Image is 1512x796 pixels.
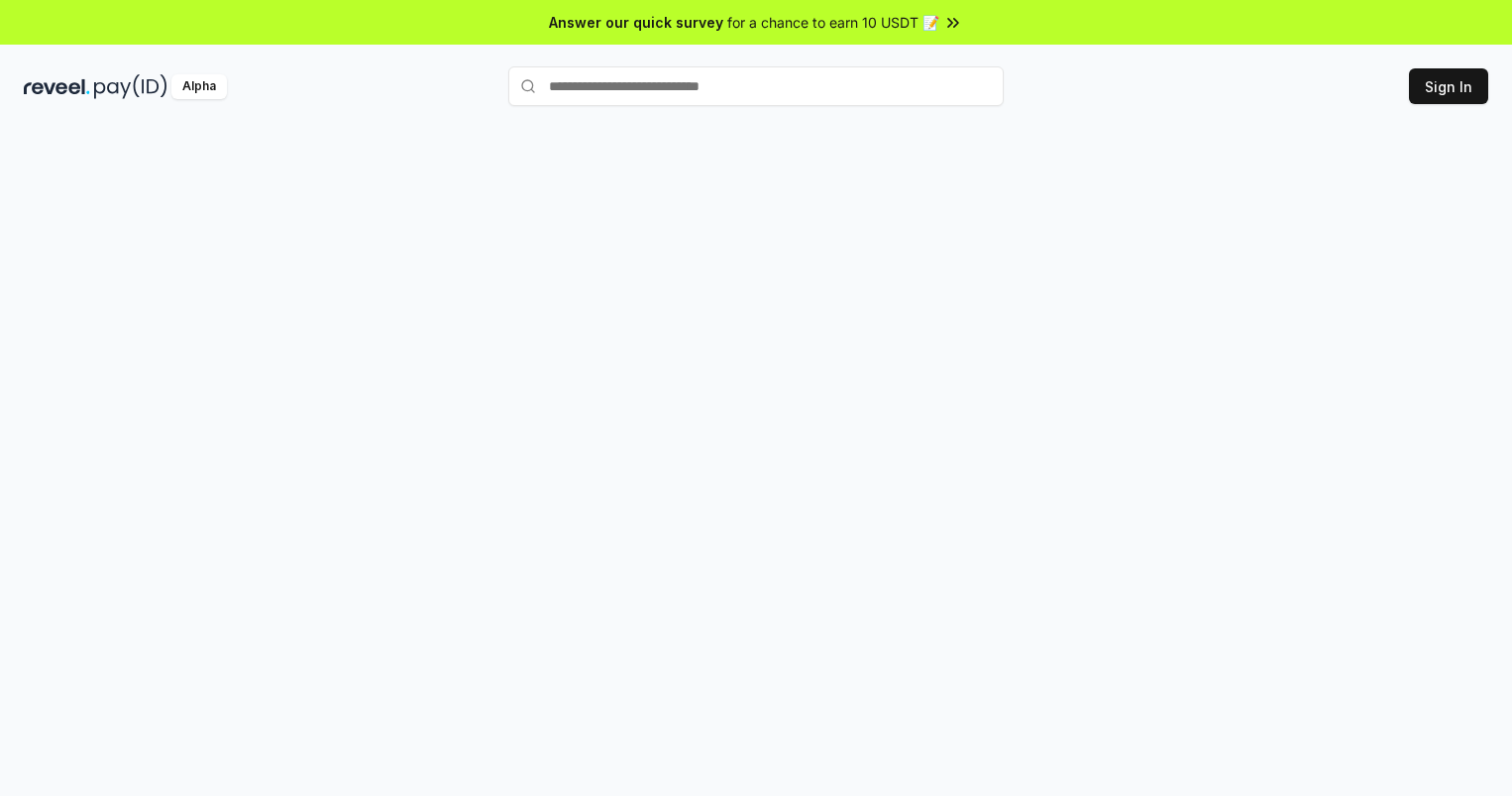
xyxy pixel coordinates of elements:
div: Alpha [171,74,227,99]
span: Answer our quick survey [549,12,723,33]
button: Sign In [1409,68,1488,104]
img: reveel_dark [24,74,90,99]
span: for a chance to earn 10 USDT 📝 [727,12,939,33]
img: pay_id [94,74,167,99]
